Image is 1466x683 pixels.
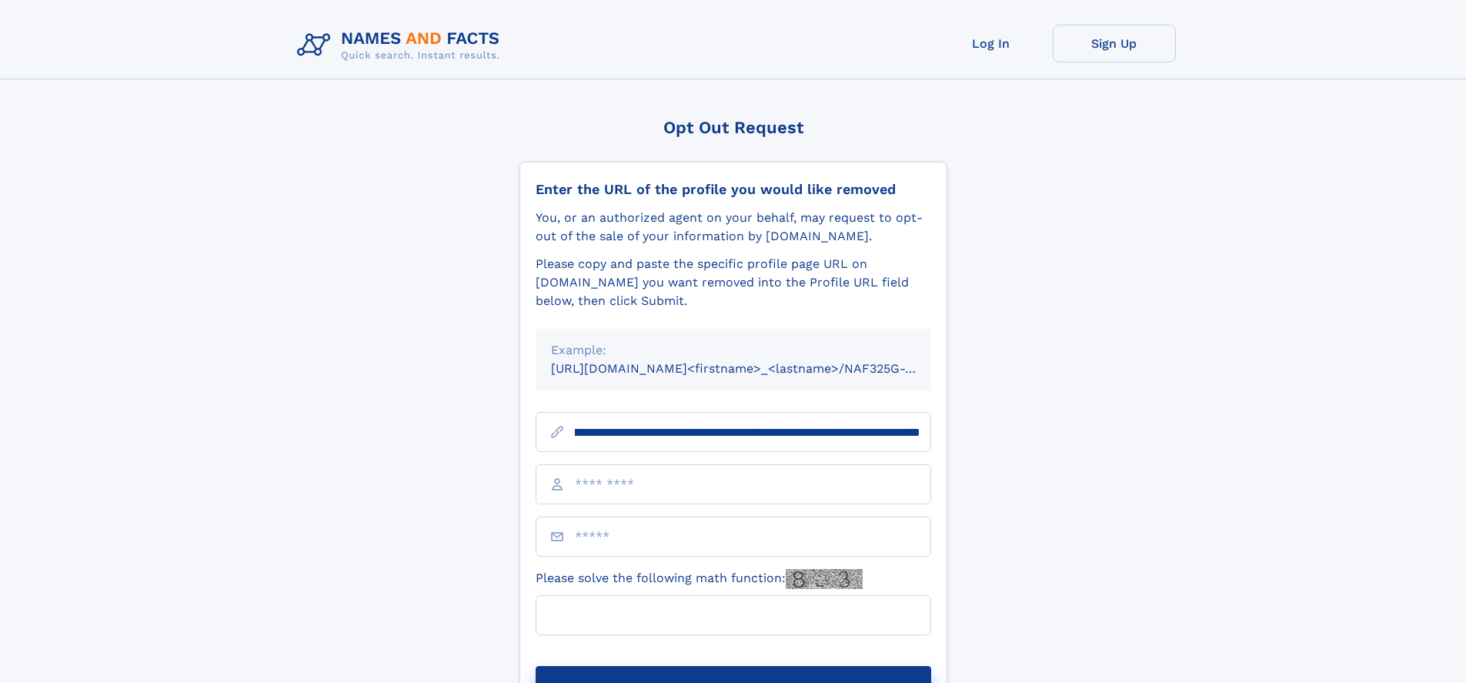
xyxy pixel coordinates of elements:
[551,341,916,360] div: Example:
[519,118,947,137] div: Opt Out Request
[551,361,960,376] small: [URL][DOMAIN_NAME]<firstname>_<lastname>/NAF325G-xxxxxxxx
[1053,25,1176,62] a: Sign Up
[930,25,1053,62] a: Log In
[291,25,513,66] img: Logo Names and Facts
[536,209,931,246] div: You, or an authorized agent on your behalf, may request to opt-out of the sale of your informatio...
[536,255,931,310] div: Please copy and paste the specific profile page URL on [DOMAIN_NAME] you want removed into the Pr...
[536,569,863,589] label: Please solve the following math function:
[536,181,931,198] div: Enter the URL of the profile you would like removed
